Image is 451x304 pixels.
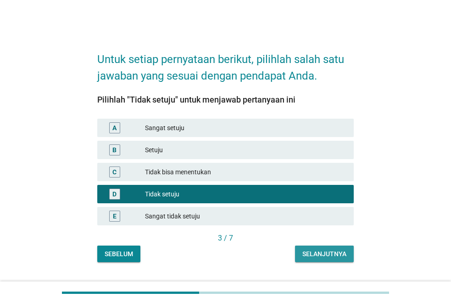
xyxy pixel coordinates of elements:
[112,189,117,199] div: D
[97,233,354,244] div: 3 / 7
[302,249,346,259] div: Selanjutnya
[112,123,117,133] div: A
[295,246,354,262] button: Selanjutnya
[97,246,140,262] button: Sebelum
[97,42,354,84] h2: Untuk setiap pernyataan berikut, pilihlah salah satu jawaban yang sesuai dengan pendapat Anda.
[97,93,354,106] div: Pilihlah "Tidak setuju" untuk menjawab pertanyaan ini
[145,122,346,133] div: Sangat setuju
[112,145,117,155] div: B
[145,166,346,178] div: Tidak bisa menentukan
[112,167,117,177] div: C
[105,249,133,259] div: Sebelum
[145,144,346,155] div: Setuju
[145,189,346,200] div: Tidak setuju
[145,211,346,222] div: Sangat tidak setuju
[113,212,117,221] div: E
